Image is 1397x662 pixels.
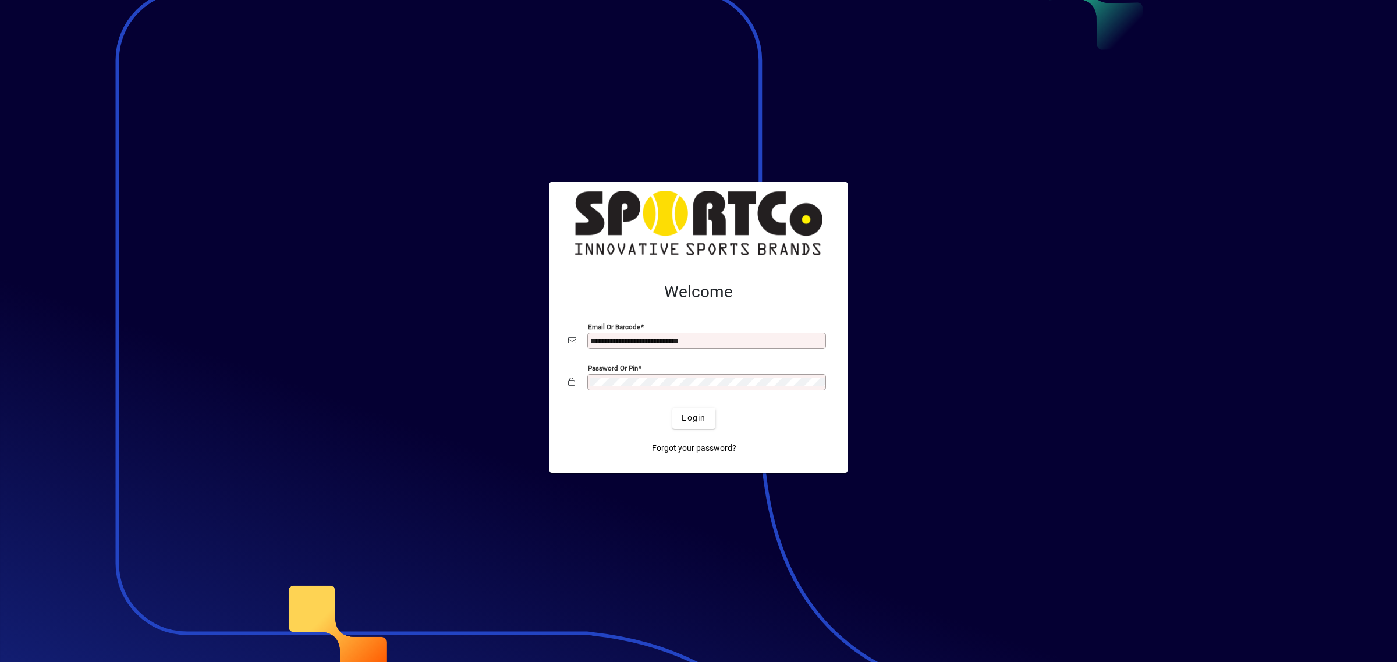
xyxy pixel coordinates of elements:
mat-label: Password or Pin [588,364,638,372]
span: Forgot your password? [652,442,736,454]
a: Forgot your password? [647,438,741,459]
h2: Welcome [568,282,829,302]
mat-label: Email or Barcode [588,322,640,330]
span: Login [682,412,705,424]
button: Login [672,408,715,429]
